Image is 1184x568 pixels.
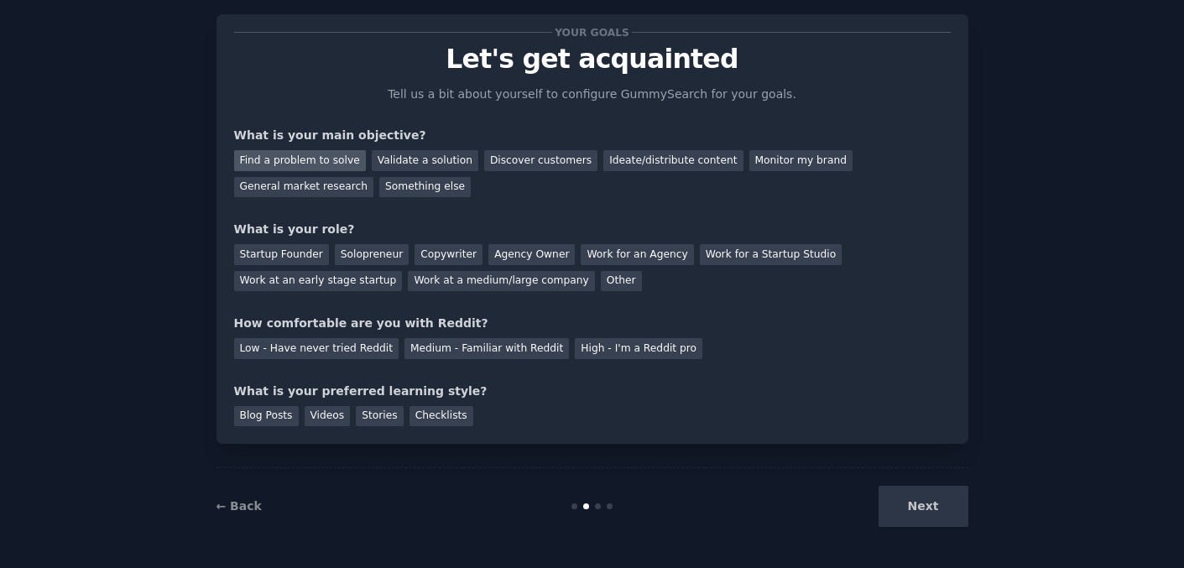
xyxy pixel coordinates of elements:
div: Stories [356,406,403,427]
div: Videos [305,406,351,427]
div: Blog Posts [234,406,299,427]
div: Copywriter [415,244,482,265]
div: Work for a Startup Studio [700,244,842,265]
div: Work at a medium/large company [408,271,594,292]
div: Find a problem to solve [234,150,366,171]
div: Validate a solution [372,150,478,171]
div: Checklists [409,406,473,427]
div: Monitor my brand [749,150,853,171]
div: Solopreneur [335,244,409,265]
div: How comfortable are you with Reddit? [234,315,951,332]
span: Your goals [552,23,633,41]
div: What is your main objective? [234,127,951,144]
div: Low - Have never tried Reddit [234,338,399,359]
div: Other [601,271,642,292]
div: What is your role? [234,221,951,238]
div: Startup Founder [234,244,329,265]
div: General market research [234,177,374,198]
div: What is your preferred learning style? [234,383,951,400]
div: Work for an Agency [581,244,693,265]
p: Tell us a bit about yourself to configure GummySearch for your goals. [381,86,804,103]
div: Agency Owner [488,244,575,265]
a: ← Back [216,499,262,513]
div: High - I'm a Reddit pro [575,338,702,359]
div: Ideate/distribute content [603,150,743,171]
div: Discover customers [484,150,597,171]
div: Medium - Familiar with Reddit [404,338,569,359]
p: Let's get acquainted [234,44,951,74]
div: Work at an early stage startup [234,271,403,292]
div: Something else [379,177,471,198]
